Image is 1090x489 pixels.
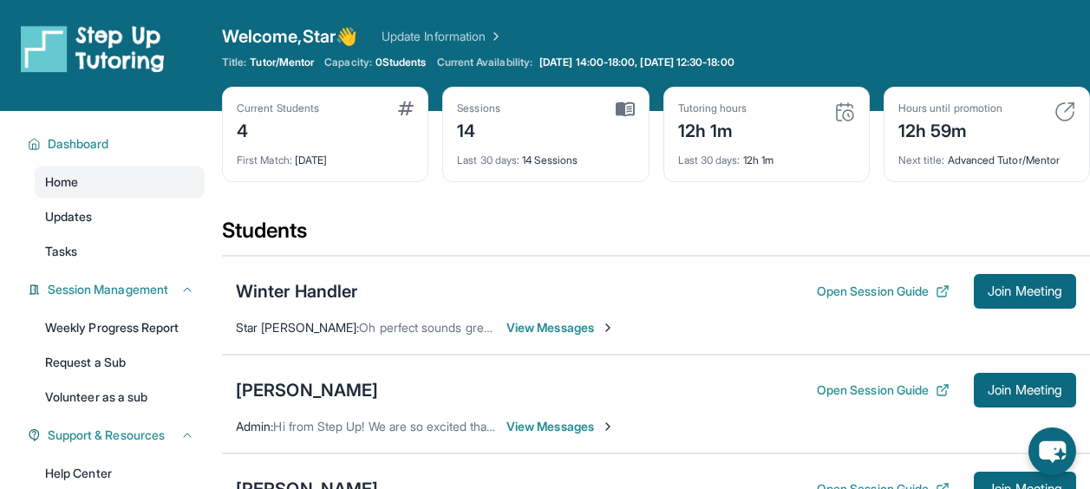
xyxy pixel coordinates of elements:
[250,55,314,69] span: Tutor/Mentor
[324,55,372,69] span: Capacity:
[35,381,205,413] a: Volunteer as a sub
[898,153,945,166] span: Next title :
[601,321,615,335] img: Chevron-Right
[375,55,427,69] span: 0 Students
[35,312,205,343] a: Weekly Progress Report
[41,427,194,444] button: Support & Resources
[616,101,635,117] img: card
[398,101,414,115] img: card
[1028,427,1076,475] button: chat-button
[678,153,741,166] span: Last 30 days :
[45,243,77,260] span: Tasks
[236,320,359,335] span: Star [PERSON_NAME] :
[536,55,738,69] a: [DATE] 14:00-18:00, [DATE] 12:30-18:00
[48,281,168,298] span: Session Management
[834,101,855,122] img: card
[1054,101,1075,122] img: card
[45,208,93,225] span: Updates
[222,24,357,49] span: Welcome, Star 👋
[222,55,246,69] span: Title:
[237,143,414,167] div: [DATE]
[457,153,519,166] span: Last 30 days :
[41,281,194,298] button: Session Management
[359,320,499,335] span: Oh perfect sounds great!!
[237,153,292,166] span: First Match :
[222,217,1090,255] div: Students
[457,115,500,143] div: 14
[237,101,319,115] div: Current Students
[486,28,503,45] img: Chevron Right
[539,55,734,69] span: [DATE] 14:00-18:00, [DATE] 12:30-18:00
[506,319,615,336] span: View Messages
[35,166,205,198] a: Home
[457,101,500,115] div: Sessions
[48,427,165,444] span: Support & Resources
[817,381,950,399] button: Open Session Guide
[35,201,205,232] a: Updates
[382,28,503,45] a: Update Information
[988,385,1062,395] span: Join Meeting
[236,419,273,434] span: Admin :
[898,115,1002,143] div: 12h 59m
[678,143,855,167] div: 12h 1m
[506,418,615,435] span: View Messages
[898,143,1075,167] div: Advanced Tutor/Mentor
[817,283,950,300] button: Open Session Guide
[237,115,319,143] div: 4
[35,458,205,489] a: Help Center
[35,347,205,378] a: Request a Sub
[988,286,1062,297] span: Join Meeting
[48,135,109,153] span: Dashboard
[236,279,357,303] div: Winter Handler
[678,115,747,143] div: 12h 1m
[974,274,1076,309] button: Join Meeting
[41,135,194,153] button: Dashboard
[974,373,1076,407] button: Join Meeting
[35,236,205,267] a: Tasks
[236,378,378,402] div: [PERSON_NAME]
[601,420,615,434] img: Chevron-Right
[457,143,634,167] div: 14 Sessions
[45,173,78,191] span: Home
[898,101,1002,115] div: Hours until promotion
[21,24,165,73] img: logo
[437,55,532,69] span: Current Availability:
[678,101,747,115] div: Tutoring hours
